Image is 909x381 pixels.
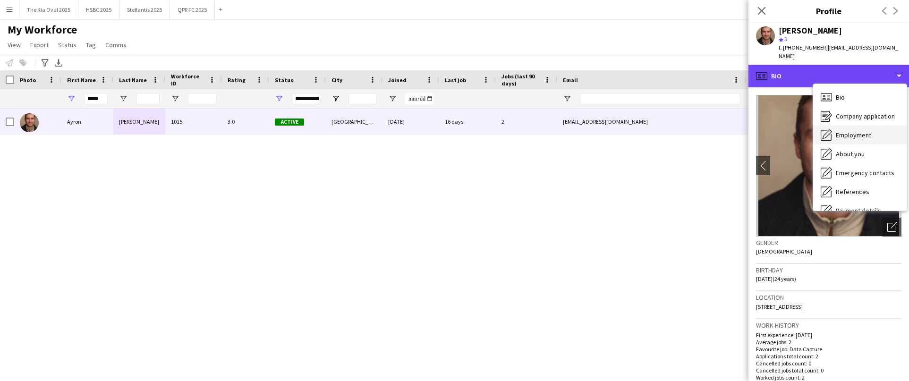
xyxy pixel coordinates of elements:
input: Workforce ID Filter Input [188,93,216,104]
span: 3 [784,35,787,42]
span: About you [836,150,865,158]
input: Last Name Filter Input [136,93,160,104]
span: Export [30,41,49,49]
button: Open Filter Menu [331,94,340,103]
div: Ayron [61,109,113,135]
span: References [836,187,869,196]
button: Open Filter Menu [275,94,283,103]
span: [STREET_ADDRESS] [756,303,803,310]
button: Open Filter Menu [67,94,76,103]
span: [DATE] (24 years) [756,275,796,282]
app-action-btn: Advanced filters [39,57,51,68]
img: Crew avatar or photo [756,95,901,237]
button: QPR FC 2025 [170,0,215,19]
div: Emergency contacts [813,163,907,182]
p: Cancelled jobs count: 0 [756,360,901,367]
div: [PERSON_NAME] [779,26,842,35]
div: Bio [813,88,907,107]
h3: Gender [756,238,901,247]
a: Status [54,39,80,51]
span: View [8,41,21,49]
input: Joined Filter Input [405,93,433,104]
button: Open Filter Menu [388,94,397,103]
div: [DATE] [382,109,439,135]
button: Open Filter Menu [563,94,571,103]
span: Status [275,76,293,84]
span: Tag [86,41,96,49]
span: Comms [105,41,127,49]
input: City Filter Input [348,93,377,104]
p: Worked jobs count: 2 [756,374,901,381]
div: 2 [496,109,557,135]
div: References [813,182,907,201]
h3: Profile [748,5,909,17]
button: The Kia Oval 2025 [19,0,78,19]
span: Bio [836,93,845,102]
button: HSBC 2025 [78,0,119,19]
div: [GEOGRAPHIC_DATA] [326,109,382,135]
app-action-btn: Export XLSX [53,57,64,68]
span: First Name [67,76,96,84]
div: Open photos pop-in [883,218,901,237]
a: Tag [82,39,100,51]
div: Employment [813,126,907,144]
p: Average jobs: 2 [756,339,901,346]
div: 3.0 [222,109,269,135]
span: Employment [836,131,871,139]
span: Workforce ID [171,73,205,87]
span: Joined [388,76,407,84]
span: My Workforce [8,23,77,37]
span: [DEMOGRAPHIC_DATA] [756,248,812,255]
div: Bio [748,65,909,87]
span: | [EMAIL_ADDRESS][DOMAIN_NAME] [779,44,898,59]
button: Open Filter Menu [171,94,179,103]
div: [PHONE_NUMBER] [746,109,867,135]
input: First Name Filter Input [84,93,108,104]
div: [PERSON_NAME] [113,109,165,135]
button: Stellantis 2025 [119,0,170,19]
button: Open Filter Menu [119,94,127,103]
h3: Location [756,293,901,302]
p: First experience: [DATE] [756,331,901,339]
h3: Birthday [756,266,901,274]
span: Last Name [119,76,147,84]
h3: Work history [756,321,901,330]
a: View [4,39,25,51]
span: City [331,76,342,84]
a: Comms [102,39,130,51]
span: Status [58,41,76,49]
input: Email Filter Input [580,93,740,104]
span: t. [PHONE_NUMBER] [779,44,828,51]
div: Payment details [813,201,907,220]
p: Favourite job: Data Capture [756,346,901,353]
img: Ayron Campbell [20,113,39,132]
span: Active [275,119,304,126]
span: Photo [20,76,36,84]
span: Email [563,76,578,84]
span: Payment details [836,206,881,215]
span: Last job [445,76,466,84]
div: Company application [813,107,907,126]
span: Company application [836,112,895,120]
span: Jobs (last 90 days) [501,73,540,87]
p: Cancelled jobs total count: 0 [756,367,901,374]
span: Emergency contacts [836,169,894,177]
p: Applications total count: 2 [756,353,901,360]
div: [EMAIL_ADDRESS][DOMAIN_NAME] [557,109,746,135]
div: About you [813,144,907,163]
span: Rating [228,76,246,84]
div: 1015 [165,109,222,135]
div: 16 days [439,109,496,135]
a: Export [26,39,52,51]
